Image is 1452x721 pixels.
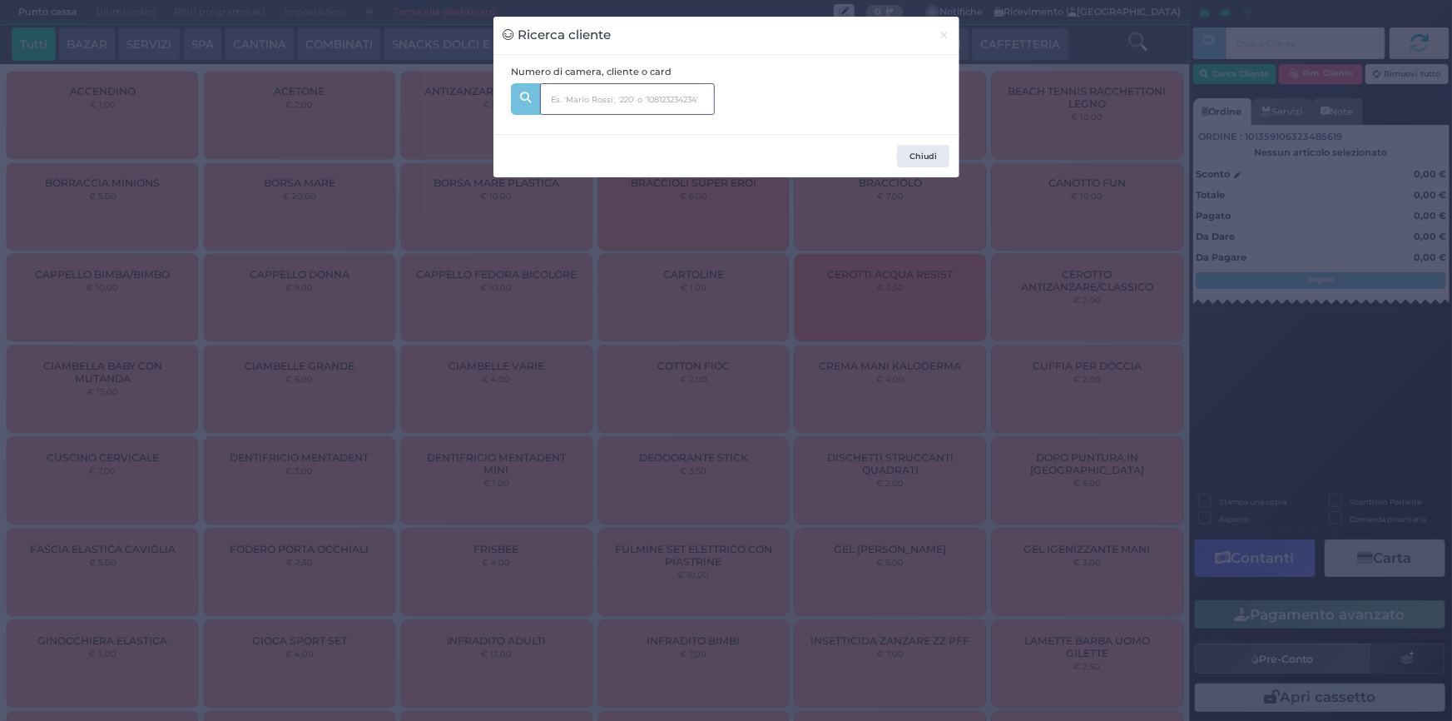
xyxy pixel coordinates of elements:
[511,65,671,79] label: Numero di camera, cliente o card
[929,17,959,54] button: Chiudi
[897,145,949,168] button: Chiudi
[939,26,949,44] span: ×
[503,26,612,45] h3: Ricerca cliente
[540,83,715,115] input: Es. 'Mario Rossi', '220' o '108123234234'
